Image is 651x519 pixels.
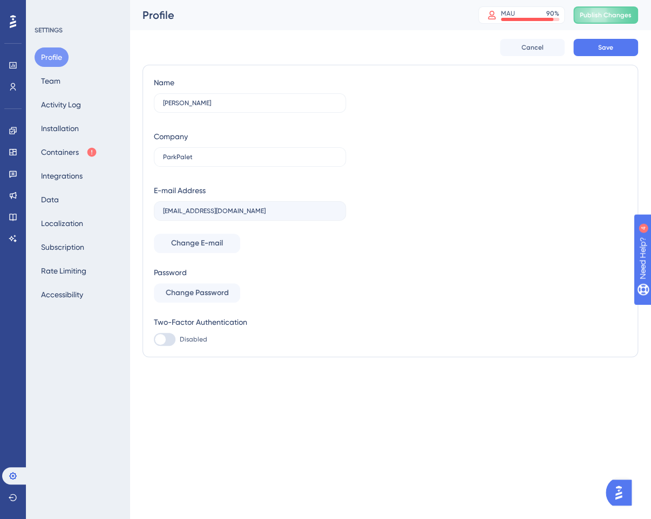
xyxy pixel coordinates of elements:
button: Rate Limiting [35,261,93,281]
div: Company [154,130,188,143]
div: Two-Factor Authentication [154,316,346,329]
div: Password [154,266,346,279]
span: Change Password [166,286,229,299]
button: Profile [35,47,69,67]
button: Data [35,190,65,209]
button: Cancel [500,39,565,56]
span: Need Help? [25,3,67,16]
button: Publish Changes [573,6,638,24]
button: Localization [35,214,90,233]
span: Change E-mail [171,237,223,250]
button: Accessibility [35,285,90,304]
button: Team [35,71,67,91]
button: Integrations [35,166,89,186]
span: Cancel [521,43,544,52]
input: E-mail Address [163,207,337,215]
div: MAU [501,9,515,18]
button: Installation [35,119,85,138]
div: 4 [75,5,78,14]
div: SETTINGS [35,26,122,35]
div: Profile [143,8,451,23]
input: Name Surname [163,99,337,107]
input: Company Name [163,153,337,161]
span: Disabled [180,335,207,344]
div: E-mail Address [154,184,206,197]
button: Change E-mail [154,234,240,253]
button: Activity Log [35,95,87,114]
iframe: UserGuiding AI Assistant Launcher [606,476,638,509]
button: Containers [35,142,104,162]
div: 90 % [546,9,559,18]
span: Publish Changes [580,11,632,19]
span: Save [598,43,613,52]
button: Change Password [154,283,240,303]
button: Save [573,39,638,56]
div: Name [154,76,174,89]
button: Subscription [35,237,91,257]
